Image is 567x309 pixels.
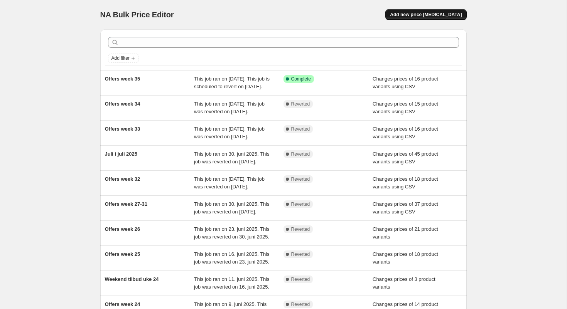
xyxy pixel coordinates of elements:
span: Offers week 35 [105,76,140,82]
span: Weekend tilbud uke 24 [105,276,159,282]
span: This job ran on [DATE]. This job was reverted on [DATE]. [194,126,265,139]
span: Juli i juli 2025 [105,151,138,157]
span: Offers week 32 [105,176,140,182]
span: This job ran on 23. juni 2025. This job was reverted on 30. juni 2025. [194,226,270,240]
span: Changes prices of 18 product variants using CSV [373,176,438,190]
span: This job ran on 16. juni 2025. This job was reverted on 23. juni 2025. [194,251,270,265]
span: This job ran on 30. juni 2025. This job was reverted on [DATE]. [194,201,270,215]
span: Reverted [291,251,310,257]
span: Changes prices of 16 product variants using CSV [373,126,438,139]
span: Add new price [MEDICAL_DATA] [390,12,462,18]
span: Reverted [291,276,310,282]
span: Offers week 25 [105,251,140,257]
span: Offers week 24 [105,301,140,307]
span: Reverted [291,126,310,132]
span: Changes prices of 16 product variants using CSV [373,76,438,89]
span: This job ran on 11. juni 2025. This job was reverted on 16. juni 2025. [194,276,270,290]
span: This job ran on 30. juni 2025. This job was reverted on [DATE]. [194,151,270,165]
span: Complete [291,76,311,82]
span: Changes prices of 45 product variants using CSV [373,151,438,165]
span: Changes prices of 15 product variants using CSV [373,101,438,114]
span: Offers week 33 [105,126,140,132]
span: Reverted [291,101,310,107]
span: Reverted [291,226,310,232]
span: Offers week 26 [105,226,140,232]
span: Reverted [291,301,310,307]
button: Add filter [108,54,139,63]
button: Add new price [MEDICAL_DATA] [385,9,466,20]
span: This job ran on [DATE]. This job is scheduled to revert on [DATE]. [194,76,270,89]
span: Offers week 27-31 [105,201,148,207]
span: Add filter [111,55,130,61]
span: This job ran on [DATE]. This job was reverted on [DATE]. [194,176,265,190]
span: Reverted [291,201,310,207]
span: Reverted [291,176,310,182]
span: Changes prices of 37 product variants using CSV [373,201,438,215]
span: Offers week 34 [105,101,140,107]
span: NA Bulk Price Editor [100,10,174,19]
span: Changes prices of 3 product variants [373,276,435,290]
span: Changes prices of 21 product variants [373,226,438,240]
span: This job ran on [DATE]. This job was reverted on [DATE]. [194,101,265,114]
span: Changes prices of 18 product variants [373,251,438,265]
span: Reverted [291,151,310,157]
